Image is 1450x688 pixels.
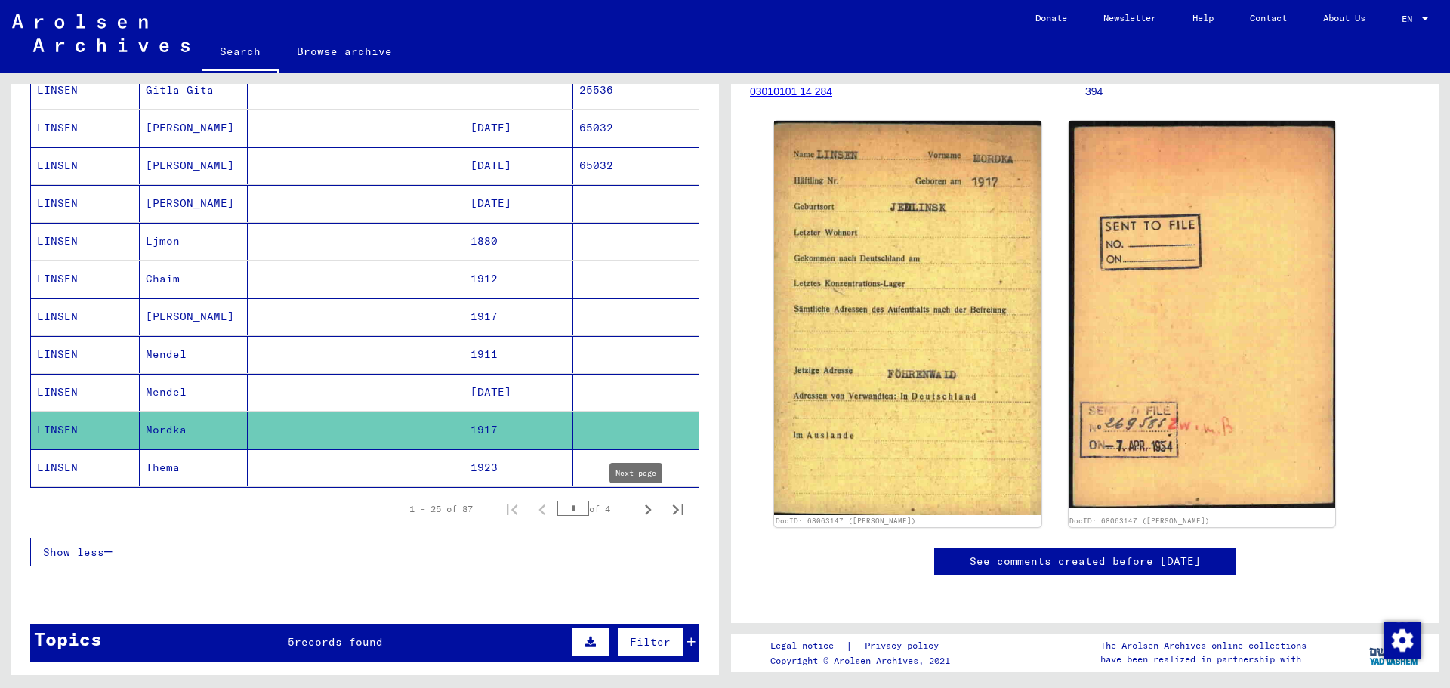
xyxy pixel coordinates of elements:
span: 5 [288,635,295,649]
span: Filter [630,635,671,649]
div: 1 – 25 of 87 [409,502,473,516]
mat-cell: Ljmon [140,223,248,260]
span: Show less [43,545,104,559]
div: Topics [34,625,102,653]
mat-cell: Mendel [140,374,248,411]
button: Show less [30,538,125,566]
mat-cell: [PERSON_NAME] [140,298,248,335]
button: Filter [617,628,683,656]
mat-cell: 1911 [464,336,573,373]
p: have been realized in partnership with [1100,653,1307,666]
mat-cell: 65032 [573,110,699,147]
mat-cell: Gitla Gita [140,72,248,109]
mat-cell: [DATE] [464,147,573,184]
img: 001.jpg [774,121,1041,514]
a: Legal notice [770,638,846,654]
mat-cell: LINSEN [31,223,140,260]
mat-cell: [DATE] [464,185,573,222]
mat-cell: [PERSON_NAME] [140,110,248,147]
img: yv_logo.png [1366,634,1423,671]
mat-cell: 65032 [573,147,699,184]
mat-cell: LINSEN [31,147,140,184]
mat-cell: 1880 [464,223,573,260]
p: 394 [1085,84,1420,100]
img: 002.jpg [1069,121,1336,508]
mat-cell: LINSEN [31,185,140,222]
mat-cell: Mendel [140,336,248,373]
a: Privacy policy [853,638,957,654]
mat-cell: LINSEN [31,110,140,147]
mat-cell: Thema [140,449,248,486]
button: First page [497,494,527,524]
mat-cell: [PERSON_NAME] [140,147,248,184]
a: See comments created before [DATE] [970,554,1201,569]
a: 03010101 14 284 [750,85,832,97]
img: Arolsen_neg.svg [12,14,190,52]
mat-cell: LINSEN [31,374,140,411]
div: | [770,638,957,654]
mat-cell: LINSEN [31,412,140,449]
mat-cell: LINSEN [31,298,140,335]
mat-cell: LINSEN [31,449,140,486]
button: Last page [663,494,693,524]
a: DocID: 68063147 ([PERSON_NAME]) [776,517,916,525]
a: Search [202,33,279,73]
a: Browse archive [279,33,410,69]
mat-cell: [PERSON_NAME] [140,185,248,222]
mat-cell: LINSEN [31,72,140,109]
div: of 4 [557,501,633,516]
mat-cell: 1917 [464,298,573,335]
mat-cell: 1912 [464,261,573,298]
img: Change consent [1384,622,1421,659]
mat-cell: LINSEN [31,336,140,373]
mat-cell: LINSEN [31,261,140,298]
mat-cell: 25536 [573,72,699,109]
a: DocID: 68063147 ([PERSON_NAME]) [1069,517,1210,525]
mat-cell: [DATE] [464,374,573,411]
button: Next page [633,494,663,524]
span: EN [1402,14,1418,24]
p: The Arolsen Archives online collections [1100,639,1307,653]
span: records found [295,635,383,649]
p: Copyright © Arolsen Archives, 2021 [770,654,957,668]
mat-cell: 1917 [464,412,573,449]
mat-cell: Mordka [140,412,248,449]
mat-cell: 1923 [464,449,573,486]
mat-cell: [DATE] [464,110,573,147]
mat-cell: Chaim [140,261,248,298]
button: Previous page [527,494,557,524]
